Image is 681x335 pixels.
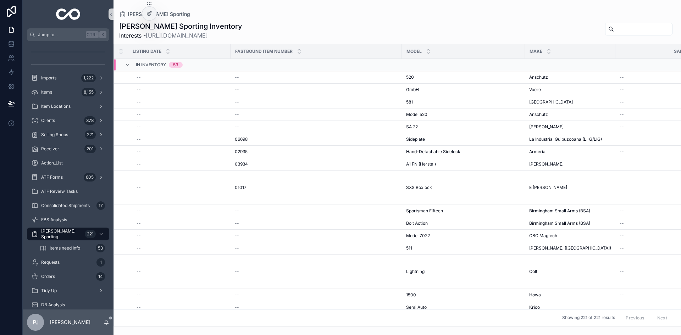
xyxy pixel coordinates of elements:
div: 221 [85,230,96,238]
a: -- [235,87,398,93]
a: La Industrial Guipuzcoana (L.I.G/LIG) [529,136,611,142]
span: Model 520 [406,112,427,117]
a: [URL][DOMAIN_NAME] [146,32,208,39]
span: -- [235,292,239,298]
a: -- [137,136,226,142]
a: 02935 [235,149,398,155]
span: -- [235,269,239,274]
div: scrollable content [23,41,113,309]
a: Sportsman Fifteen [406,208,521,214]
a: Requests1 [27,256,109,269]
a: [PERSON_NAME] ([GEOGRAPHIC_DATA]) [529,245,611,251]
span: In Inventory [136,62,166,68]
h1: [PERSON_NAME] Sporting Inventory [119,21,242,31]
a: -- [235,269,398,274]
span: E [PERSON_NAME] [529,185,567,190]
a: [PERSON_NAME] Sporting221 [27,228,109,240]
a: -- [137,220,226,226]
a: Model 520 [406,112,521,117]
a: -- [137,245,226,251]
span: Interests - [119,31,242,40]
a: SA 22 [406,124,521,130]
span: -- [235,87,239,93]
a: -- [137,233,226,239]
span: -- [235,112,239,117]
a: 1500 [406,292,521,298]
span: Anschutz [529,74,548,80]
a: -- [137,269,226,274]
a: Consolidated Shipments17 [27,199,109,212]
a: ATF Review Tasks [27,185,109,198]
div: 221 [85,130,96,139]
span: -- [137,124,141,130]
a: Birmingham Small Arms (BSA) [529,220,611,226]
span: FBS Analysis [41,217,67,223]
a: Items8,155 [27,86,109,99]
a: Anschutz [529,112,611,117]
span: 520 [406,74,414,80]
span: -- [620,245,624,251]
a: Imports1,222 [27,72,109,84]
span: Birmingham Small Arms (BSA) [529,220,590,226]
span: Semi Auto [406,305,427,310]
span: -- [137,99,141,105]
span: -- [235,208,239,214]
a: [PERSON_NAME] [529,124,611,130]
span: Armeria [529,149,546,155]
span: Sportsman Fifteen [406,208,443,214]
a: -- [235,220,398,226]
span: Sideplate [406,136,425,142]
a: Selling Shops221 [27,128,109,141]
a: -- [235,208,398,214]
span: DB Analysis [41,302,65,308]
span: 01017 [235,185,247,190]
span: Birmingham Small Arms (BSA) [529,208,590,214]
a: 06698 [235,136,398,142]
a: -- [137,305,226,310]
span: 02935 [235,149,248,155]
a: -- [235,74,398,80]
span: Voere [529,87,541,93]
span: -- [620,269,624,274]
span: -- [137,233,141,239]
a: 520 [406,74,521,80]
span: -- [137,112,141,117]
span: Hand-Detachable Sidelock [406,149,460,155]
div: 14 [96,272,105,281]
span: SXS Boxlock [406,185,432,190]
span: -- [137,161,141,167]
a: -- [235,292,398,298]
a: Model 7022 [406,233,521,239]
span: [PERSON_NAME] [529,124,564,130]
span: Bolt Action [406,220,428,226]
a: GmbH [406,87,521,93]
span: Tidy Up [41,288,57,294]
a: Hand-Detachable Sidelock [406,149,521,155]
span: -- [620,292,624,298]
span: 03934 [235,161,248,167]
span: [PERSON_NAME] Sporting [128,11,190,18]
div: 1,222 [81,74,96,82]
span: -- [620,208,624,214]
span: Make [530,49,542,54]
div: 8,155 [82,88,96,96]
div: 1 [96,258,105,267]
a: Birmingham Small Arms (BSA) [529,208,611,214]
a: -- [137,87,226,93]
a: Items need Info53 [35,242,109,255]
span: -- [620,233,624,239]
span: -- [137,149,141,155]
span: 511 [406,245,412,251]
img: App logo [56,9,81,20]
a: -- [235,124,398,130]
a: -- [137,149,226,155]
span: CBC Magtech [529,233,557,239]
span: -- [235,245,239,251]
a: 581 [406,99,521,105]
span: Item Locations [41,104,71,109]
span: Imports [41,75,56,81]
span: Krico [529,305,540,310]
span: [GEOGRAPHIC_DATA] [529,99,573,105]
span: -- [137,292,141,298]
span: Consolidated Shipments [41,203,90,208]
